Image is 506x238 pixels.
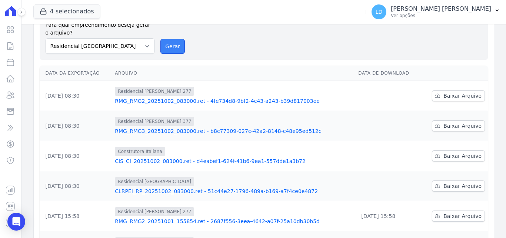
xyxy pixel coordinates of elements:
[376,9,383,14] span: LD
[40,111,112,141] td: [DATE] 08:30
[7,213,25,231] div: Open Intercom Messenger
[115,147,165,156] span: Construtora Italiana
[443,122,482,130] span: Baixar Arquivo
[355,66,420,81] th: Data de Download
[160,39,185,54] button: Gerar
[40,81,112,111] td: [DATE] 08:30
[391,5,491,13] p: [PERSON_NAME] [PERSON_NAME]
[443,92,482,100] span: Baixar Arquivo
[432,90,485,101] a: Baixar Arquivo
[432,120,485,131] a: Baixar Arquivo
[432,180,485,192] a: Baixar Arquivo
[40,141,112,171] td: [DATE] 08:30
[40,171,112,201] td: [DATE] 08:30
[432,211,485,222] a: Baixar Arquivo
[33,4,100,19] button: 4 selecionados
[115,188,352,195] a: CLRPEI_RP_20251002_083000.ret - 51c44e27-1796-489a-b169-a7f4ce0e4872
[391,13,491,19] p: Ver opções
[115,157,352,165] a: CIS_CI_20251002_083000.ret - d4eabef1-624f-41b6-9ea1-557dde1a3b72
[112,66,355,81] th: Arquivo
[443,182,482,190] span: Baixar Arquivo
[46,18,155,37] label: Para qual empreendimento deseja gerar o arquivo?
[115,97,352,105] a: RMG_RMG2_20251002_083000.ret - 4fe734d8-9bf2-4c43-a243-b39d817003ee
[115,218,352,225] a: RMG_RMG2_20251001_155854.ret - 2687f556-3eea-4642-a07f-25a10db30b5d
[366,1,506,22] button: LD [PERSON_NAME] [PERSON_NAME] Ver opções
[443,212,482,220] span: Baixar Arquivo
[443,152,482,160] span: Baixar Arquivo
[115,127,352,135] a: RMG_RMG3_20251002_083000.ret - b8c77309-027c-42a2-8148-c48e95ed512c
[115,117,194,126] span: Residencial [PERSON_NAME] 377
[432,150,485,162] a: Baixar Arquivo
[115,177,194,186] span: Residencial [GEOGRAPHIC_DATA]
[40,66,112,81] th: Data da Exportação
[115,87,194,96] span: Residencial [PERSON_NAME] 277
[40,201,112,231] td: [DATE] 15:58
[115,207,194,216] span: Residencial [PERSON_NAME] 277
[355,201,420,231] td: [DATE] 15:58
